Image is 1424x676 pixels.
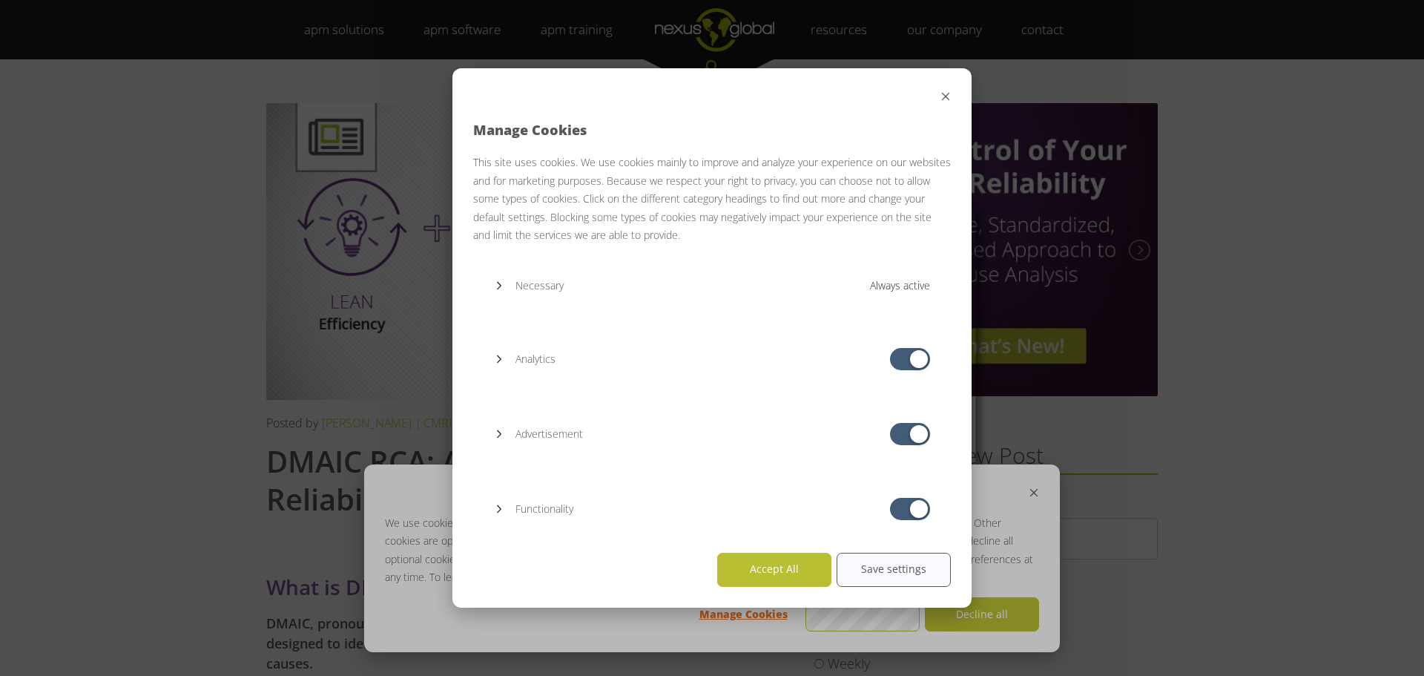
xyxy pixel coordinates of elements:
span: Necessary [515,277,564,295]
span: Analytics [515,350,556,369]
button: Advertisement [494,425,890,444]
button: Necessary [494,277,870,295]
button: Close modal [940,89,951,108]
span: Always active [870,277,930,295]
button: Functionality [494,500,890,519]
button: Analytics [494,350,890,369]
button: Accept All [717,553,831,587]
span: Manage Cookies [473,119,587,142]
button: Save settings [837,553,951,587]
span: Advertisement [515,425,583,444]
p: This site uses cookies. We use cookies mainly to improve and analyze your experience on our websi... [473,154,951,245]
span: Functionality [515,500,573,519]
